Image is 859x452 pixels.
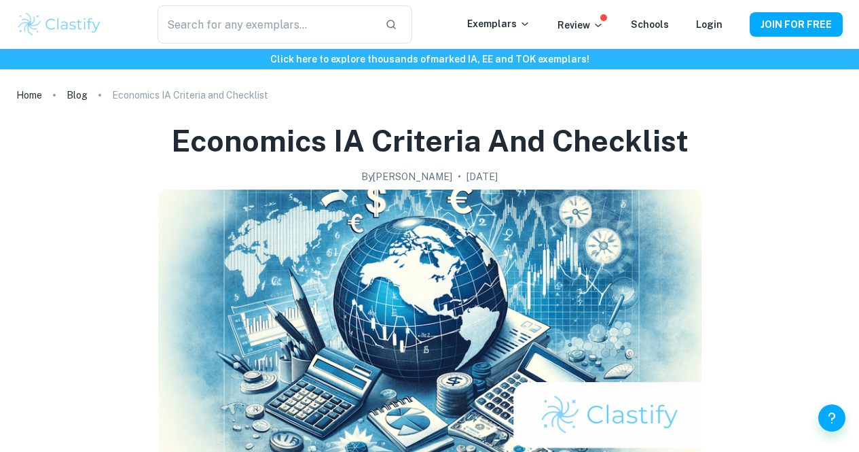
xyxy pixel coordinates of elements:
p: Exemplars [467,16,530,31]
a: Home [16,86,42,105]
a: Schools [631,19,669,30]
a: Login [696,19,723,30]
h2: [DATE] [467,169,498,184]
p: Review [558,18,604,33]
h6: Click here to explore thousands of marked IA, EE and TOK exemplars ! [3,52,856,67]
h1: Economics IA Criteria and Checklist [171,121,689,161]
p: • [458,169,461,184]
button: Help and Feedback [818,404,845,432]
input: Search for any exemplars... [158,5,375,44]
a: Blog [67,86,88,105]
button: JOIN FOR FREE [750,12,843,37]
img: Clastify logo [16,11,103,38]
h2: By [PERSON_NAME] [361,169,452,184]
p: Economics IA Criteria and Checklist [112,88,268,103]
